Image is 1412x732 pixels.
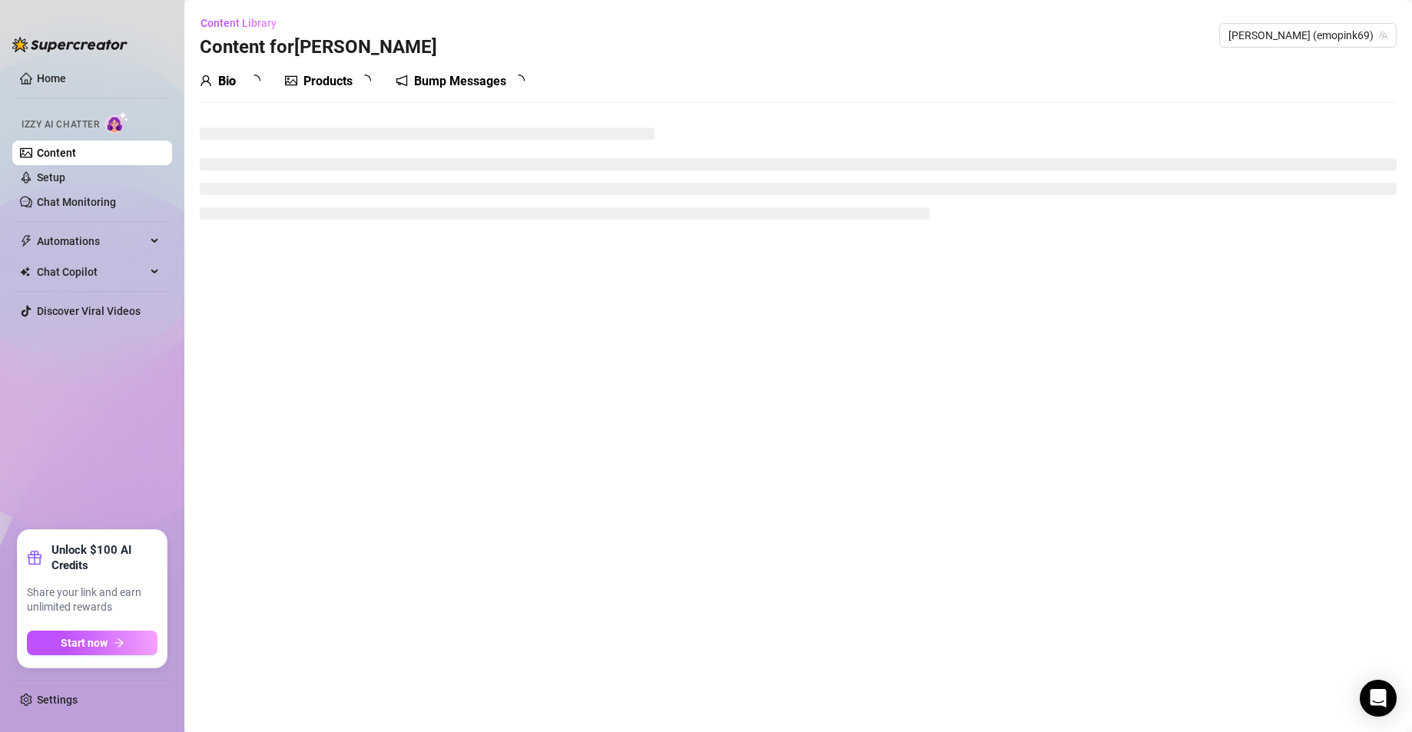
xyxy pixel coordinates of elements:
[27,631,157,655] button: Start nowarrow-right
[51,542,157,573] strong: Unlock $100 AI Credits
[37,229,146,253] span: Automations
[200,75,212,87] span: user
[37,196,116,208] a: Chat Monitoring
[1379,31,1388,40] span: team
[20,235,32,247] span: thunderbolt
[22,118,99,132] span: Izzy AI Chatter
[414,72,506,91] div: Bump Messages
[1360,680,1397,717] div: Open Intercom Messenger
[37,305,141,317] a: Discover Viral Videos
[1228,24,1387,47] span: Britney (emopink69)
[37,260,146,284] span: Chat Copilot
[37,171,65,184] a: Setup
[20,267,30,277] img: Chat Copilot
[396,75,408,87] span: notification
[512,75,525,87] span: loading
[37,147,76,159] a: Content
[37,72,66,84] a: Home
[37,694,78,706] a: Settings
[201,17,277,29] span: Content Library
[303,72,353,91] div: Products
[359,75,371,87] span: loading
[61,637,108,649] span: Start now
[105,111,129,134] img: AI Chatter
[285,75,297,87] span: picture
[200,11,289,35] button: Content Library
[248,75,260,87] span: loading
[27,585,157,615] span: Share your link and earn unlimited rewards
[114,638,124,648] span: arrow-right
[200,35,437,60] h3: Content for [PERSON_NAME]
[218,72,236,91] div: Bio
[12,37,128,52] img: logo-BBDzfeDw.svg
[27,550,42,565] span: gift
